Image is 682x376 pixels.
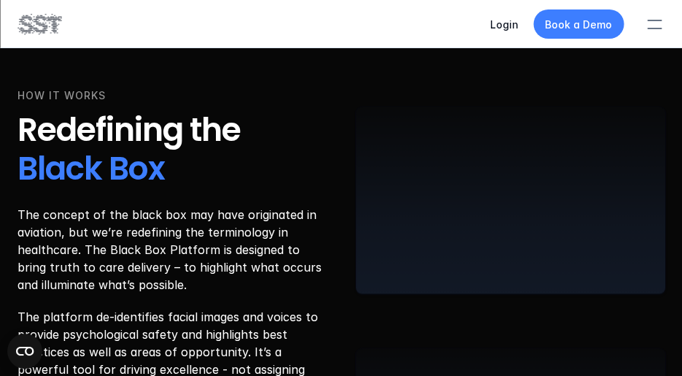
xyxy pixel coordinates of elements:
p: HOW IT WORKS [18,88,106,104]
img: SST logo [18,12,61,37]
button: Open CMP widget [7,334,42,369]
span: Redefining the [18,107,241,152]
a: Login [490,18,519,31]
a: Book a Demo [533,9,624,39]
p: The concept of the black box may have originated in aviation, but we’re redefining the terminolog... [18,206,327,293]
p: Book a Demo [545,17,612,32]
span: Black Box [18,146,165,191]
